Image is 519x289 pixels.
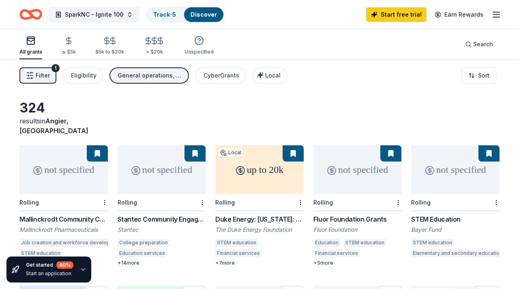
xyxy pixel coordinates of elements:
div: + 7 more [215,260,304,266]
button: Sort [461,67,496,84]
div: STEM education [215,239,258,247]
div: Rolling [411,199,431,206]
span: Search [473,39,493,49]
div: Unspecified [184,49,214,55]
span: Sort [478,71,489,80]
button: Local [252,67,287,84]
div: STEM Education [411,214,500,224]
span: in [19,117,88,135]
button: General operations, Capital, Training and capacity building [109,67,189,84]
a: Start free trial [366,7,427,22]
div: > $20k [144,49,165,55]
div: General operations, Capital, Training and capacity building [118,71,182,80]
button: Filter1 [19,67,56,84]
span: Local [265,72,281,79]
span: SparkNC - Ignite 100 [65,10,123,19]
div: Eligibility [71,71,97,80]
div: Education services [118,249,167,257]
div: Job creation and workforce development [19,239,124,247]
button: Eligibility [63,67,103,84]
div: Elementary and secondary education [411,249,504,257]
div: Fluor Foundation Grants [313,214,402,224]
button: ≤ $5k [62,33,76,59]
div: not specified [313,145,402,194]
div: College preparation [118,239,169,247]
a: not specifiedRollingSTEM EducationBayer FundSTEM educationElementary and secondary education [411,145,500,260]
a: not specifiedRollingFluor Foundation GrantsFluor FoundationEducationSTEM educationFinancial servi... [313,145,402,266]
div: Duke Energy: [US_STATE]: Local Impact Grants [215,214,304,224]
div: 324 [19,100,108,116]
div: ≤ $5k [62,49,76,55]
a: not specifiedRollingStantec Community Engagement GrantStantecCollege preparationEducation service... [118,145,206,266]
div: Rolling [19,199,39,206]
button: Track· 5Discover [146,6,224,23]
button: Search [459,36,500,52]
div: not specified [118,145,206,194]
a: not specifiedRollingMallinckrodt Community Charitable Giving ProgramMallinckrodt PharmaceuticalsJ... [19,145,108,266]
a: Home [19,5,42,24]
button: SparkNC - Ignite 100 [49,6,139,23]
div: All grants [19,49,42,55]
a: Discover [191,11,217,18]
div: Rolling [215,199,235,206]
div: not specified [19,145,108,194]
button: All grants [19,32,42,59]
button: Unspecified [184,32,214,59]
div: Fluor Foundation [313,226,402,234]
div: STEM education [343,239,386,247]
div: CyberGrants [204,71,239,80]
div: Stantec Community Engagement Grant [118,214,206,224]
a: Track· 5 [153,11,176,18]
div: Local [219,149,243,157]
a: up to 20kLocalRollingDuke Energy: [US_STATE]: Local Impact GrantsThe Duke Energy FoundationSTEM e... [215,145,304,266]
div: Financial services [215,249,262,257]
div: Rolling [313,199,333,206]
div: Start an application [26,270,73,277]
button: > $20k [144,33,165,59]
div: Financial services [313,249,360,257]
button: $5k to $20k [95,33,124,59]
div: STEM education [19,249,62,257]
div: $5k to $20k [95,49,124,55]
div: not specified [411,145,500,194]
div: Education [313,239,340,247]
div: STEM education [411,239,454,247]
div: + 14 more [118,260,206,266]
div: 1 [51,64,60,72]
div: 80 % [56,261,73,269]
div: Mallinckrodt Community Charitable Giving Program [19,214,108,224]
div: Stantec [118,226,206,234]
div: Get started [26,261,73,269]
a: Earn Rewards [430,7,488,22]
div: Mallinckrodt Pharmaceuticals [19,226,108,234]
span: Filter [36,71,50,80]
div: up to 20k [215,145,304,194]
span: Angier, [GEOGRAPHIC_DATA] [19,117,88,135]
div: The Duke Energy Foundation [215,226,304,234]
div: + 5 more [313,260,402,266]
div: Rolling [118,199,137,206]
button: CyberGrants [195,67,246,84]
div: results [19,116,108,136]
div: Bayer Fund [411,226,500,234]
